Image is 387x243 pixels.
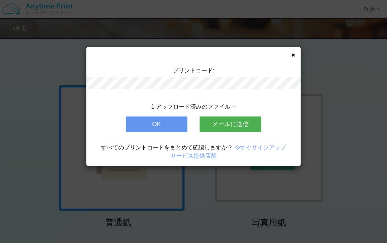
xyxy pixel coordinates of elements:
span: プリントコード: [173,67,214,73]
a: サービス提供店舗 [171,153,216,159]
a: 今すぐサインアップ [234,144,286,151]
button: OK [126,116,187,132]
span: 1 アップロード済みのファイル [151,104,230,110]
span: すべてのプリントコードをまとめて確認しますか？ [101,144,233,151]
button: メールに送信 [200,116,261,132]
